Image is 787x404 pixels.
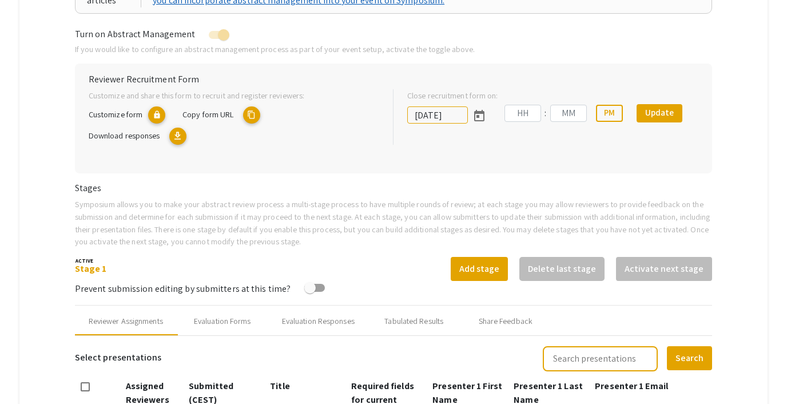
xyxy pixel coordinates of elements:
h6: Reviewer Recruitment Form [89,74,699,85]
input: Hours [504,105,541,122]
span: Download responses [89,130,160,141]
span: Customize form [89,109,142,120]
input: Minutes [550,105,587,122]
button: Update [637,104,682,122]
p: Customize and share this form to recruit and register reviewers: [89,89,375,102]
span: Copy form URL [182,109,233,120]
mat-icon: lock [148,106,165,124]
mat-icon: copy URL [243,106,260,124]
h6: Stages [75,183,713,193]
span: Title [270,380,290,392]
label: Close recruitment form on: [407,89,498,102]
div: Tabulated Results [384,315,443,327]
span: Turn on Abstract Management [75,28,196,40]
p: If you would like to configure an abstract management process as part of your event setup, activa... [75,43,713,56]
a: Stage 1 [75,263,107,275]
h6: Select presentations [75,345,161,370]
input: Search presentations [543,346,658,371]
div: Share Feedback [479,315,532,327]
div: Reviewer Assignments [89,315,163,327]
button: Activate next stage [616,257,712,281]
button: Add stage [451,257,508,281]
button: Search [667,346,712,370]
div: Evaluation Forms [194,315,251,327]
iframe: Chat [9,352,49,395]
div: : [541,106,550,120]
div: Evaluation Responses [282,315,355,327]
span: Presenter 1 Email [595,380,668,392]
button: Open calendar [468,104,491,127]
button: Delete last stage [519,257,605,281]
mat-icon: Export responses [169,128,186,145]
span: Prevent submission editing by submitters at this time? [75,283,291,295]
button: PM [596,105,623,122]
p: Symposium allows you to make your abstract review process a multi-stage process to have multiple ... [75,198,713,247]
